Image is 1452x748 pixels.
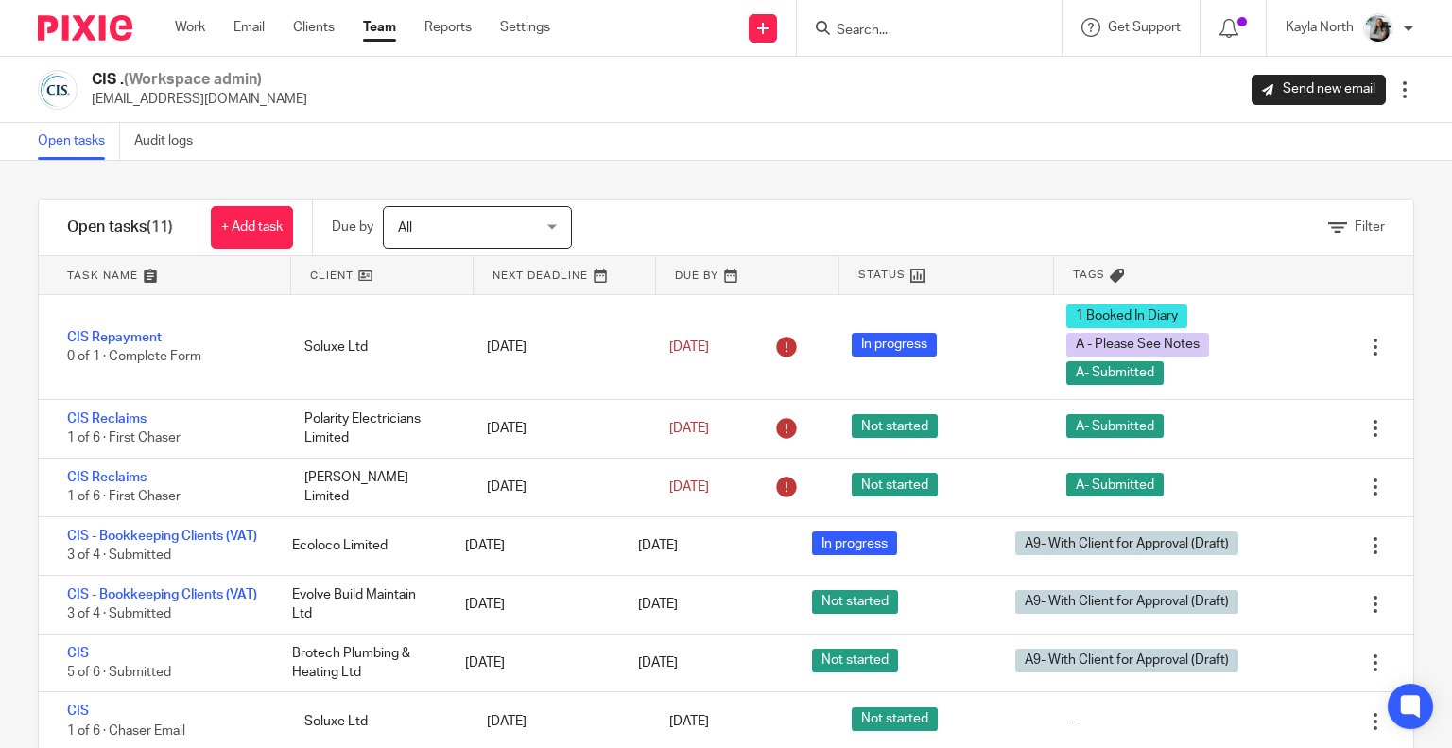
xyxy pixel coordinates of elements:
[1286,18,1354,37] p: Kayla North
[852,414,938,438] span: Not started
[285,703,468,740] div: Soluxe Ltd
[1355,220,1385,234] span: Filter
[38,123,120,160] a: Open tasks
[67,666,171,679] span: 5 of 6 · Submitted
[134,123,207,160] a: Audit logs
[812,649,898,672] span: Not started
[669,480,709,494] span: [DATE]
[468,328,650,366] div: [DATE]
[468,703,650,740] div: [DATE]
[175,18,205,37] a: Work
[812,590,898,614] span: Not started
[92,70,307,90] h2: CIS .
[67,471,147,484] a: CIS Reclaims
[67,530,257,543] a: CIS - Bookkeeping Clients (VAT)
[211,206,293,249] a: + Add task
[1066,304,1187,328] span: 1 Booked In Diary
[446,527,619,565] div: [DATE]
[1066,473,1164,496] span: A- Submitted
[147,219,173,235] span: (11)
[812,531,897,555] span: In progress
[273,527,446,565] div: Ecoloco Limited
[858,267,906,283] span: Status
[1363,13,1393,43] img: Profile%20Photo.png
[468,468,650,506] div: [DATE]
[835,23,1005,40] input: Search
[38,15,132,41] img: Pixie
[92,90,307,109] p: [EMAIL_ADDRESS][DOMAIN_NAME]
[1066,414,1164,438] span: A- Submitted
[1066,333,1209,357] span: A - Please See Notes
[669,715,709,728] span: [DATE]
[67,705,89,718] a: CIS
[67,432,181,445] span: 1 of 6 · First Chaser
[233,18,265,37] a: Email
[124,72,262,87] span: (Workspace admin)
[1015,649,1238,672] span: A9- With Client for Approval (Draft)
[852,333,937,357] span: In progress
[332,217,373,236] p: Due by
[1108,21,1181,34] span: Get Support
[1073,267,1105,283] span: Tags
[285,328,468,366] div: Soluxe Ltd
[1066,712,1080,731] div: ---
[38,70,78,110] img: 1000002132.jpg
[638,598,678,611] span: [DATE]
[424,18,472,37] a: Reports
[285,459,468,516] div: [PERSON_NAME] Limited
[638,656,678,670] span: [DATE]
[1015,590,1238,614] span: A9- With Client for Approval (Draft)
[852,707,938,731] span: Not started
[67,647,89,660] a: CIS
[67,588,257,601] a: CIS - Bookkeeping Clients (VAT)
[67,217,173,237] h1: Open tasks
[285,400,468,458] div: Polarity Electricians Limited
[446,585,619,623] div: [DATE]
[638,539,678,552] span: [DATE]
[669,340,709,354] span: [DATE]
[67,607,171,620] span: 3 of 4 · Submitted
[1066,361,1164,385] span: A- Submitted
[398,221,412,235] span: All
[273,635,446,692] div: Brotech Plumbing & Heating Ltd
[67,350,201,363] span: 0 of 1 · Complete Form
[1015,531,1238,555] span: A9- With Client for Approval (Draft)
[468,409,650,447] div: [DATE]
[67,548,171,562] span: 3 of 4 · Submitted
[67,490,181,503] span: 1 of 6 · First Chaser
[67,724,185,738] span: 1 of 6 · Chaser Email
[67,412,147,426] a: CIS Reclaims
[293,18,335,37] a: Clients
[1252,75,1386,105] a: Send new email
[852,473,938,496] span: Not started
[67,331,162,344] a: CIS Repayment
[446,644,619,682] div: [DATE]
[273,576,446,634] div: Evolve Build Maintain Ltd
[500,18,550,37] a: Settings
[363,18,396,37] a: Team
[669,422,709,435] span: [DATE]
